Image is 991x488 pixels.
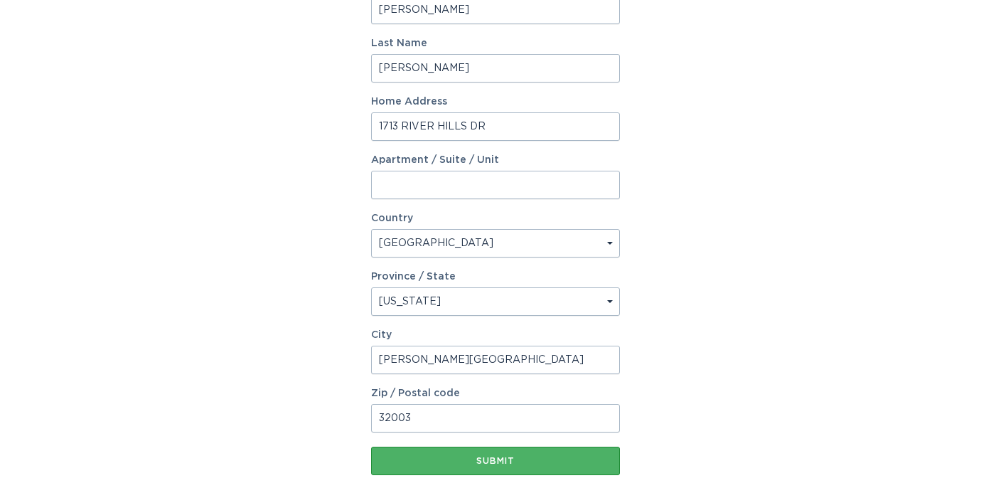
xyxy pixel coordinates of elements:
div: Submit [378,457,613,465]
label: Home Address [371,97,620,107]
label: Zip / Postal code [371,388,620,398]
label: Country [371,213,413,223]
label: Province / State [371,272,456,282]
label: Last Name [371,38,620,48]
label: Apartment / Suite / Unit [371,155,620,165]
label: City [371,330,620,340]
button: Submit [371,447,620,475]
